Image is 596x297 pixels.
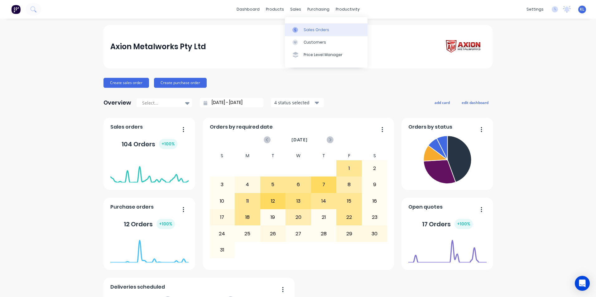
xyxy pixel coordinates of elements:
[110,203,154,211] span: Purchase orders
[311,226,336,241] div: 28
[286,177,311,192] div: 6
[11,5,21,14] img: Factory
[261,210,286,225] div: 19
[304,27,329,33] div: Sales Orders
[362,161,387,176] div: 2
[210,193,235,209] div: 10
[454,219,473,229] div: + 100 %
[285,36,368,49] a: Customers
[337,210,362,225] div: 22
[408,123,452,131] span: Orders by status
[260,151,286,160] div: T
[337,193,362,209] div: 15
[311,210,336,225] div: 21
[580,7,584,12] span: KL
[210,242,235,258] div: 31
[458,98,493,106] button: edit dashboard
[235,151,260,160] div: M
[210,210,235,225] div: 17
[124,219,175,229] div: 12 Orders
[286,151,311,160] div: W
[362,177,387,192] div: 9
[110,283,165,291] span: Deliveries scheduled
[337,161,362,176] div: 1
[311,193,336,209] div: 14
[523,5,547,14] div: settings
[103,78,149,88] button: Create sales order
[233,5,263,14] a: dashboard
[286,210,311,225] div: 20
[286,193,311,209] div: 13
[362,193,387,209] div: 16
[261,177,286,192] div: 5
[210,177,235,192] div: 3
[285,23,368,36] a: Sales Orders
[311,177,336,192] div: 7
[304,40,326,45] div: Customers
[285,49,368,61] a: Price Level Manager
[337,177,362,192] div: 8
[362,151,387,160] div: S
[122,139,177,149] div: 104 Orders
[333,5,363,14] div: productivity
[274,99,314,106] div: 4 status selected
[362,210,387,225] div: 23
[154,78,207,88] button: Create purchase order
[261,193,286,209] div: 12
[336,151,362,160] div: F
[408,203,443,211] span: Open quotes
[362,226,387,241] div: 30
[235,210,260,225] div: 18
[291,136,308,143] span: [DATE]
[287,5,304,14] div: sales
[575,276,590,291] div: Open Intercom Messenger
[422,219,473,229] div: 17 Orders
[210,123,273,131] span: Orders by required date
[235,193,260,209] div: 11
[286,226,311,241] div: 27
[304,5,333,14] div: purchasing
[442,38,486,56] img: Axion Metalworks Pty Ltd
[159,139,177,149] div: + 100 %
[311,151,337,160] div: T
[271,98,324,107] button: 4 status selected
[263,5,287,14] div: products
[110,123,143,131] span: Sales orders
[156,219,175,229] div: + 100 %
[304,52,343,58] div: Price Level Manager
[209,151,235,160] div: S
[235,177,260,192] div: 4
[261,226,286,241] div: 26
[235,226,260,241] div: 25
[110,40,206,53] div: Axion Metalworks Pty Ltd
[103,97,131,109] div: Overview
[210,226,235,241] div: 24
[430,98,454,106] button: add card
[337,226,362,241] div: 29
